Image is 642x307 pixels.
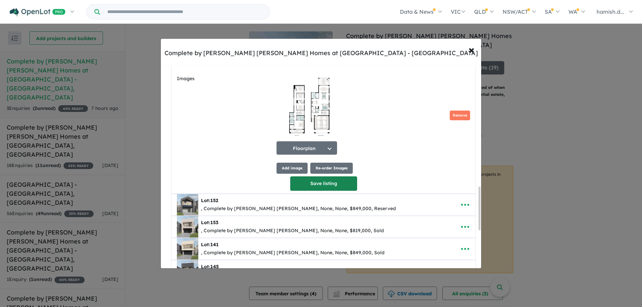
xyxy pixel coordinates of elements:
[597,8,624,15] span: hamish.d...
[468,42,474,57] span: ×
[277,163,308,174] button: Add image
[277,73,341,140] img: Complete by McDonald Jones Homes at Huntlee - North Rothbury - Lot 142 Floorplan
[310,163,353,174] button: Re-order Images
[201,264,219,270] b: Lot:
[277,141,337,155] button: Floorplan
[201,249,385,257] div: , Complete by [PERSON_NAME] [PERSON_NAME], None, None, $849,000, Sold
[10,8,66,16] img: Openlot PRO Logo White
[165,49,478,57] div: Complete by [PERSON_NAME] [PERSON_NAME] Homes at [GEOGRAPHIC_DATA] - [GEOGRAPHIC_DATA]
[101,5,268,19] input: Try estate name, suburb, builder or developer
[201,205,396,213] div: , Complete by [PERSON_NAME] [PERSON_NAME], None, None, $849,000, Reserved
[450,111,470,120] button: Remove
[210,242,219,248] span: 141
[201,197,218,203] b: Lot:
[177,260,198,282] img: Complete%20by%20McDonald%20Jones%20Homes%20at%20Huntlee%20-%20North%20Rothbury%20-%20Lot%20145___...
[210,219,218,225] span: 153
[177,216,198,238] img: Complete%20by%20McDonald%20Jones%20Homes%20at%20Huntlee%20-%20North%20Rothbury%20-%20Lot%20153___...
[201,227,384,235] div: , Complete by [PERSON_NAME] [PERSON_NAME], None, None, $819,000, Sold
[210,264,219,270] span: 145
[177,238,198,260] img: Complete%20by%20McDonald%20Jones%20Homes%20at%20Huntlee%20-%20North%20Rothbury%20-%20Lot%20141___...
[177,75,274,83] label: Images
[290,176,357,191] button: Save listing
[201,242,219,248] b: Lot:
[201,219,218,225] b: Lot:
[177,194,198,215] img: Complete%20by%20McDonald%20Jones%20Homes%20at%20Huntlee%20-%20North%20Rothbury%20-%20Lot%20152___...
[210,197,218,203] span: 152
